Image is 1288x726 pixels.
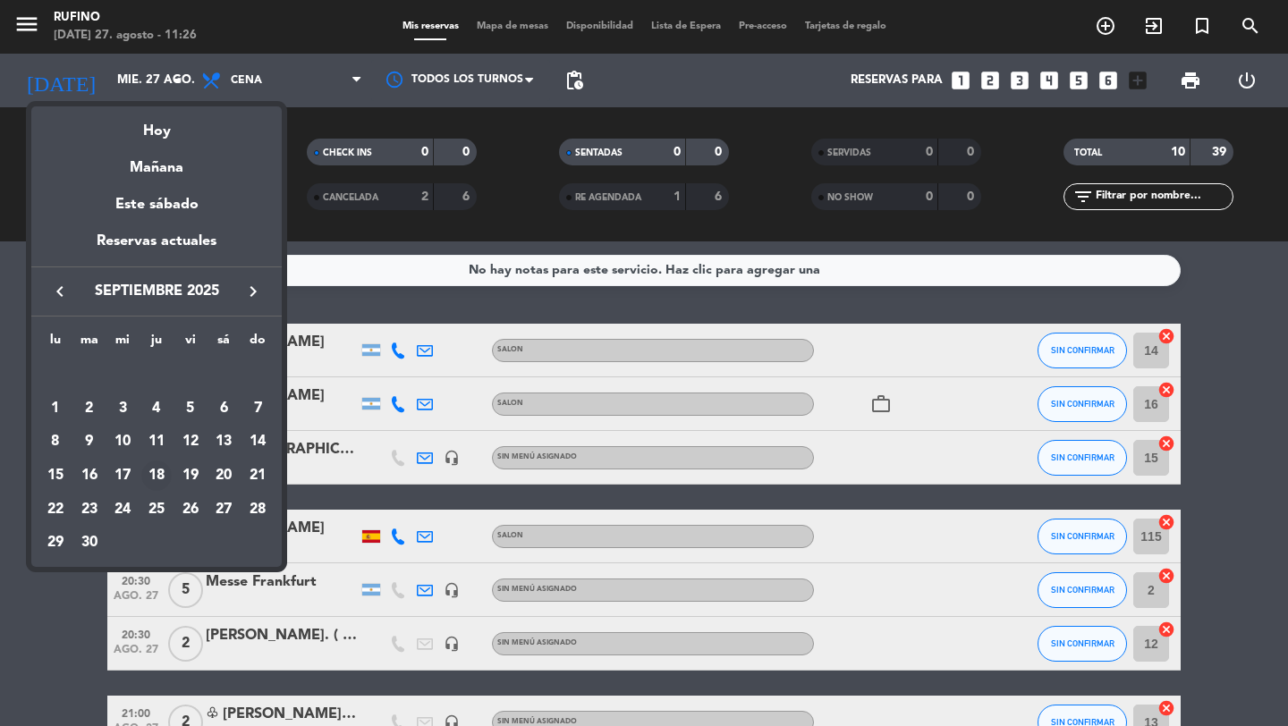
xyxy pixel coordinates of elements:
[40,393,71,424] div: 1
[242,426,273,457] div: 14
[208,330,241,358] th: sábado
[74,393,105,424] div: 2
[140,426,174,460] td: 11 de septiembre de 2025
[208,392,241,426] td: 6 de septiembre de 2025
[38,392,72,426] td: 1 de septiembre de 2025
[141,460,172,491] div: 18
[107,393,138,424] div: 3
[106,392,140,426] td: 3 de septiembre de 2025
[38,527,72,561] td: 29 de septiembre de 2025
[242,281,264,302] i: keyboard_arrow_right
[241,330,275,358] th: domingo
[242,393,273,424] div: 7
[208,459,241,493] td: 20 de septiembre de 2025
[241,426,275,460] td: 14 de septiembre de 2025
[44,280,76,303] button: keyboard_arrow_left
[49,281,71,302] i: keyboard_arrow_left
[140,459,174,493] td: 18 de septiembre de 2025
[107,460,138,491] div: 17
[107,426,138,457] div: 10
[31,143,282,180] div: Mañana
[106,426,140,460] td: 10 de septiembre de 2025
[174,459,208,493] td: 19 de septiembre de 2025
[72,459,106,493] td: 16 de septiembre de 2025
[72,527,106,561] td: 30 de septiembre de 2025
[40,426,71,457] div: 8
[174,330,208,358] th: viernes
[31,106,282,143] div: Hoy
[174,392,208,426] td: 5 de septiembre de 2025
[106,493,140,527] td: 24 de septiembre de 2025
[175,460,206,491] div: 19
[242,460,273,491] div: 21
[72,493,106,527] td: 23 de septiembre de 2025
[38,426,72,460] td: 8 de septiembre de 2025
[72,392,106,426] td: 2 de septiembre de 2025
[208,393,239,424] div: 6
[241,392,275,426] td: 7 de septiembre de 2025
[141,494,172,525] div: 25
[31,230,282,266] div: Reservas actuales
[208,493,241,527] td: 27 de septiembre de 2025
[140,330,174,358] th: jueves
[40,494,71,525] div: 22
[237,280,269,303] button: keyboard_arrow_right
[74,460,105,491] div: 16
[38,358,275,392] td: SEP.
[76,280,237,303] span: septiembre 2025
[174,426,208,460] td: 12 de septiembre de 2025
[140,392,174,426] td: 4 de septiembre de 2025
[40,460,71,491] div: 15
[106,330,140,358] th: miércoles
[38,493,72,527] td: 22 de septiembre de 2025
[208,494,239,525] div: 27
[208,426,239,457] div: 13
[38,459,72,493] td: 15 de septiembre de 2025
[175,494,206,525] div: 26
[38,330,72,358] th: lunes
[141,426,172,457] div: 11
[175,393,206,424] div: 5
[242,494,273,525] div: 28
[141,393,172,424] div: 4
[31,180,282,230] div: Este sábado
[107,494,138,525] div: 24
[208,426,241,460] td: 13 de septiembre de 2025
[174,493,208,527] td: 26 de septiembre de 2025
[74,494,105,525] div: 23
[72,330,106,358] th: martes
[241,459,275,493] td: 21 de septiembre de 2025
[40,528,71,558] div: 29
[208,460,239,491] div: 20
[241,493,275,527] td: 28 de septiembre de 2025
[140,493,174,527] td: 25 de septiembre de 2025
[72,426,106,460] td: 9 de septiembre de 2025
[175,426,206,457] div: 12
[74,528,105,558] div: 30
[106,459,140,493] td: 17 de septiembre de 2025
[74,426,105,457] div: 9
